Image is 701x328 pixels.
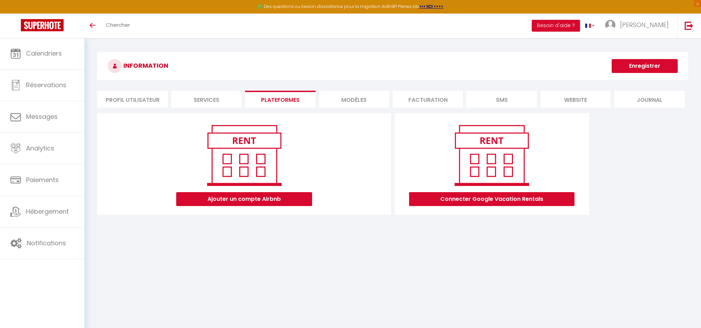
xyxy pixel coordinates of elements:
span: Hébergement [26,207,69,216]
span: [PERSON_NAME] [620,20,669,29]
span: Calendriers [26,49,62,58]
span: Chercher [106,21,130,28]
li: Services [171,91,242,108]
button: Ajouter un compte Airbnb [176,192,312,206]
button: Enregistrer [612,59,678,73]
button: Besoin d'aide ? [532,20,580,32]
span: Notifications [27,239,66,247]
h3: INFORMATION [97,52,688,80]
img: ... [605,20,616,30]
img: rent.png [200,122,288,189]
span: Analytics [26,144,54,153]
li: Journal [614,91,684,108]
li: Profil Utilisateur [97,91,168,108]
span: Paiements [26,175,59,184]
li: MODÈLES [319,91,389,108]
span: Réservations [26,81,66,89]
img: logout [685,21,693,30]
img: Super Booking [21,19,64,31]
a: Chercher [101,14,135,38]
button: Connecter Google Vacation Rentals [409,192,574,206]
a: >>> ICI <<<< [419,3,443,9]
li: Facturation [393,91,463,108]
a: ... [PERSON_NAME] [600,14,677,38]
li: Plateformes [245,91,315,108]
li: website [540,91,611,108]
span: Messages [26,112,58,121]
li: SMS [466,91,537,108]
img: rent.png [447,122,536,189]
